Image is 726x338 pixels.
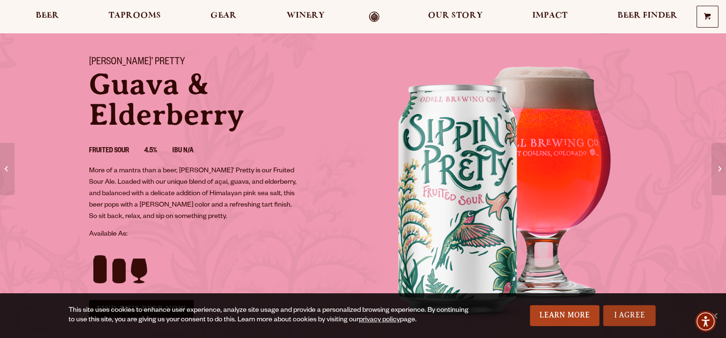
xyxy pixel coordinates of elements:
span: Taprooms [109,12,161,20]
li: Fruited Sour [89,145,144,158]
a: Winery [280,11,331,22]
div: Accessibility Menu [695,311,716,332]
li: IBU N/A [172,145,209,158]
a: I Agree [603,305,656,326]
span: Beer [36,12,59,20]
a: privacy policy [359,317,400,324]
span: Winery [287,12,325,20]
li: 4.5% [144,145,172,158]
a: Beer Finder [611,11,683,22]
span: Beer Finder [617,12,677,20]
a: Beer [30,11,65,22]
a: Taprooms [102,11,167,22]
a: Impact [526,11,574,22]
h1: [PERSON_NAME]’ Pretty [89,57,352,69]
p: Available As: [89,229,352,240]
img: This is the hero foreground aria label [363,45,649,331]
a: Our Story [422,11,489,22]
p: Guava & Elderberry [89,69,352,130]
a: Learn More [530,305,600,326]
a: Gear [204,11,243,22]
p: More of a mantra than a beer, [PERSON_NAME]’ Pretty is our Fruited Sour Ale. Loaded with our uniq... [89,166,299,223]
a: Odell Home [357,11,392,22]
div: This site uses cookies to enhance user experience, analyze site usage and provide a personalized ... [69,306,476,325]
span: Our Story [428,12,483,20]
span: Gear [210,12,237,20]
span: Impact [532,12,567,20]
